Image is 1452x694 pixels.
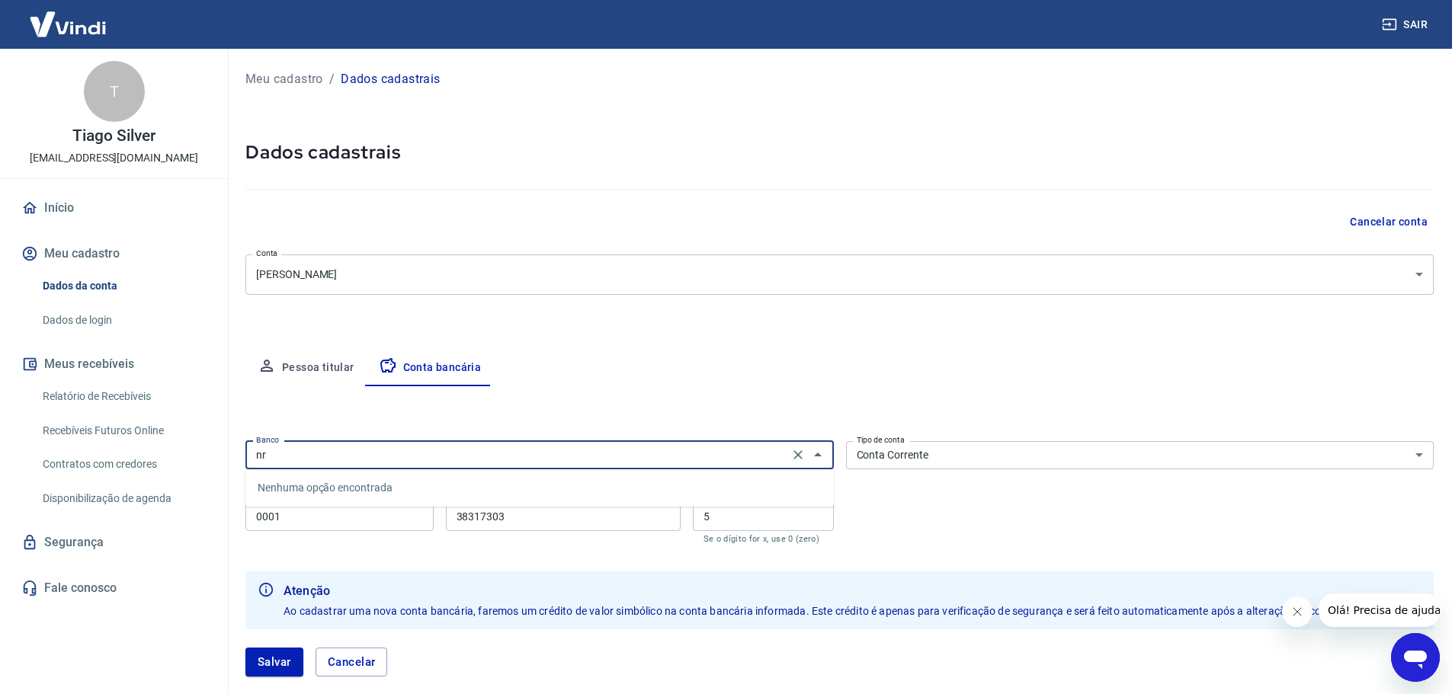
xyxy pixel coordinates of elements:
[1379,11,1434,39] button: Sair
[37,483,210,514] a: Disponibilização de agenda
[341,70,440,88] p: Dados cadastrais
[37,270,210,302] a: Dados da conta
[9,11,128,23] span: Olá! Precisa de ajuda?
[245,648,303,676] button: Salvar
[316,648,388,676] button: Cancelar
[245,140,1434,165] h5: Dados cadastrais
[37,449,210,480] a: Contratos com credores
[256,434,279,446] label: Banco
[807,444,829,465] button: Fechar
[245,254,1434,295] div: [PERSON_NAME]
[72,128,155,144] p: Tiago Silver
[367,350,494,386] button: Conta bancária
[284,605,1341,617] span: Ao cadastrar uma nova conta bancária, faremos um crédito de valor simbólico na conta bancária inf...
[18,1,117,47] img: Vindi
[37,415,210,446] a: Recebíveis Futuros Online
[704,534,823,544] p: Se o dígito for x, use 0 (zero)
[457,496,522,507] label: Conta (sem dígito)
[704,496,757,507] label: Dígito da conta
[329,70,335,88] p: /
[284,582,1341,600] b: Atenção
[18,347,210,381] button: Meus recebíveis
[256,496,329,507] label: Agência (sem dígito)
[84,61,145,122] div: T
[30,150,198,166] p: [EMAIL_ADDRESS][DOMAIN_NAME]
[245,70,323,88] a: Meu cadastro
[1344,208,1434,236] button: Cancelar conta
[37,381,210,412] a: Relatório de Recebíveis
[18,526,210,559] a: Segurança
[857,434,905,446] label: Tipo de conta
[787,444,809,465] button: Clear
[245,469,834,507] div: Nenhuma opção encontrada
[1391,633,1440,682] iframe: Botão para abrir a janela de mensagens
[18,571,210,605] a: Fale conosco
[256,248,277,259] label: Conta
[37,305,210,336] a: Dados de login
[245,350,367,386] button: Pessoa titular
[18,237,210,270] button: Meu cadastro
[18,191,210,225] a: Início
[1282,596,1313,627] iframe: Fechar mensagem
[1319,593,1440,627] iframe: Mensagem da empresa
